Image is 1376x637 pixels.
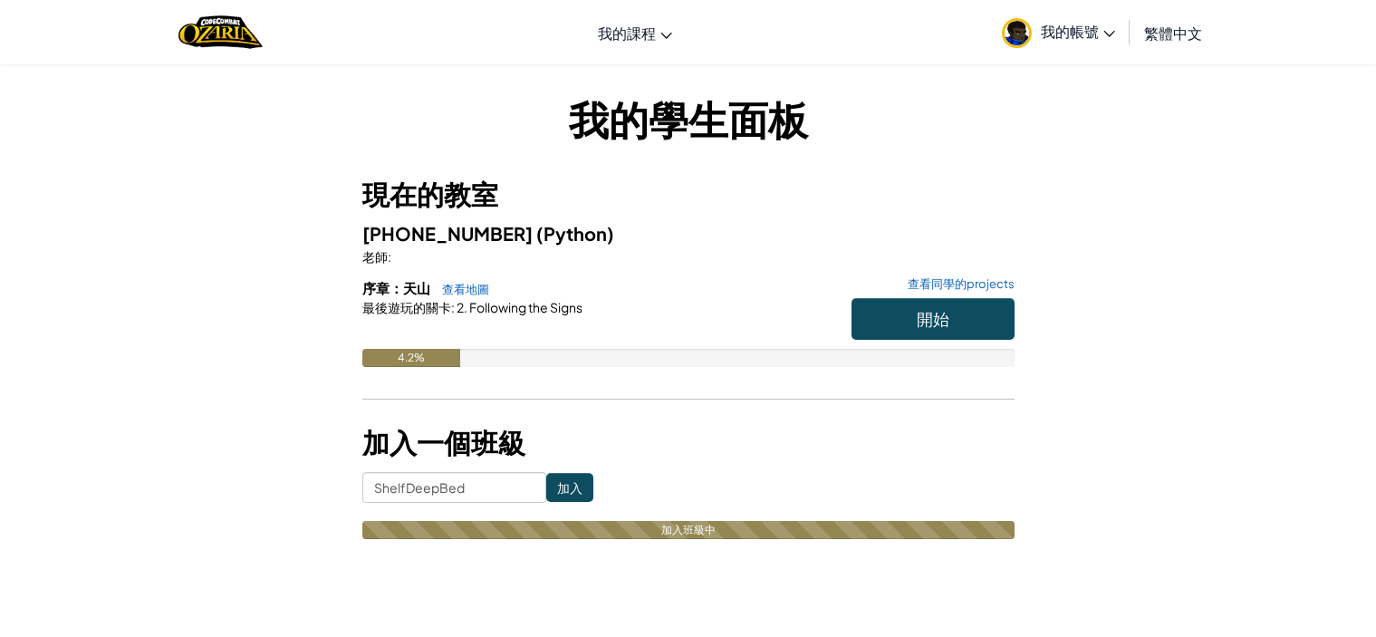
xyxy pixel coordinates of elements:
span: [PHONE_NUMBER] [362,222,536,245]
input: 加入 [546,473,593,502]
span: Following the Signs [467,299,582,315]
span: (Python) [536,222,614,245]
div: 4.2% [362,349,460,367]
span: 老師 [362,248,388,265]
h1: 我的學生面板 [362,91,1015,147]
span: 序章：天山 [362,279,433,296]
span: 我的帳號 [1041,22,1115,41]
h3: 現在的教室 [362,174,1015,215]
span: : [451,299,455,315]
input: <Enter Class Code> [362,472,546,503]
span: 最後遊玩的關卡 [362,299,451,315]
h3: 加入一個班級 [362,422,1015,463]
div: 加入班級中 [362,521,1015,539]
span: 我的課程 [598,24,656,43]
a: 我的課程 [589,8,681,57]
span: : [388,248,391,265]
img: avatar [1002,18,1032,48]
a: Ozaria by CodeCombat logo [178,14,263,51]
button: 開始 [852,298,1015,340]
a: 查看地圖 [433,282,489,296]
span: 開始 [917,308,949,329]
a: 繁體中文 [1135,8,1211,57]
a: 我的帳號 [993,4,1124,61]
img: Home [178,14,263,51]
span: 繁體中文 [1144,24,1202,43]
a: 查看同學的projects [899,278,1015,290]
span: 2. [455,299,467,315]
